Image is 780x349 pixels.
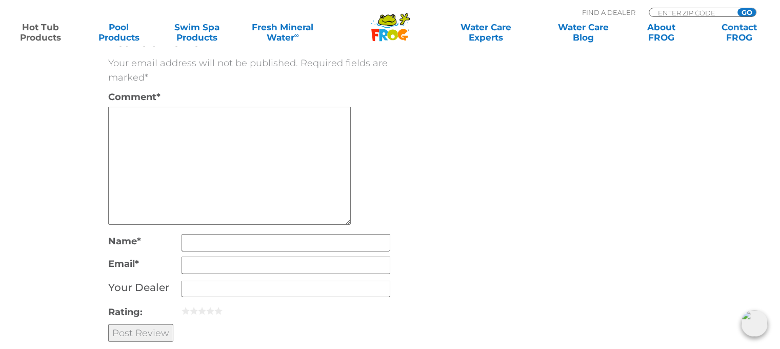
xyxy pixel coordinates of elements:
p: Find A Dealer [582,8,635,17]
a: Water CareBlog [553,22,613,43]
a: ContactFROG [709,22,770,43]
a: 2 [190,307,198,315]
a: Hot TubProducts [10,22,71,43]
a: 1 [182,307,190,315]
a: Water CareExperts [436,22,535,43]
a: Fresh MineralWater∞ [245,22,321,43]
input: GO [737,8,756,16]
span: Your email address will not be published. [108,57,298,69]
a: PoolProducts [88,22,149,43]
a: 4 [206,307,214,315]
label: Rating: [108,305,182,319]
a: 3 [198,307,206,315]
input: Post Review [108,324,173,342]
label: Email [108,257,182,271]
a: AboutFROG [631,22,691,43]
sup: ∞ [294,31,298,39]
input: Zip Code Form [657,8,726,17]
label: Comment [108,90,182,104]
label: Name [108,234,182,248]
a: 5 [214,307,223,315]
img: openIcon [741,310,768,337]
a: Swim SpaProducts [167,22,227,43]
